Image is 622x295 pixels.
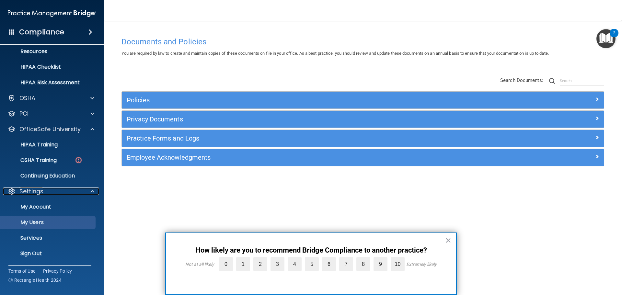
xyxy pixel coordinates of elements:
[121,38,604,46] h4: Documents and Policies
[4,64,93,70] p: HIPAA Checklist
[560,76,604,86] input: Search
[185,262,214,267] div: Not at all likely
[8,277,62,283] span: Ⓒ Rectangle Health 2024
[4,48,93,55] p: Resources
[253,257,267,271] label: 2
[4,250,93,257] p: Sign Out
[288,257,302,271] label: 4
[4,173,93,179] p: Continuing Education
[549,78,555,84] img: ic-search.3b580494.png
[613,33,615,41] div: 2
[19,110,29,118] p: PCI
[391,257,405,271] label: 10
[8,268,35,274] a: Terms of Use
[374,257,387,271] label: 9
[43,268,72,274] a: Privacy Policy
[127,154,478,161] h5: Employee Acknowledgments
[127,96,478,104] h5: Policies
[127,135,478,142] h5: Practice Forms and Logs
[4,235,93,241] p: Services
[121,51,549,56] span: You are required by law to create and maintain copies of these documents on file in your office. ...
[4,142,58,148] p: HIPAA Training
[406,262,437,267] div: Extremely likely
[339,257,353,271] label: 7
[500,77,543,83] span: Search Documents:
[19,28,64,37] h4: Compliance
[356,257,370,271] label: 8
[445,235,451,245] button: Close
[8,7,96,20] img: PMB logo
[510,249,614,275] iframe: Drift Widget Chat Controller
[19,94,36,102] p: OSHA
[596,29,616,48] button: Open Resource Center, 2 new notifications
[4,79,93,86] p: HIPAA Risk Assessment
[305,257,319,271] label: 5
[219,257,233,271] label: 0
[179,246,443,255] p: How likely are you to recommend Bridge Compliance to another practice?
[19,125,81,133] p: OfficeSafe University
[271,257,284,271] label: 3
[127,116,478,123] h5: Privacy Documents
[4,204,93,210] p: My Account
[19,187,43,195] p: Settings
[75,156,83,164] img: danger-circle.6113f641.png
[4,157,57,164] p: OSHA Training
[236,257,250,271] label: 1
[4,219,93,226] p: My Users
[322,257,336,271] label: 6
